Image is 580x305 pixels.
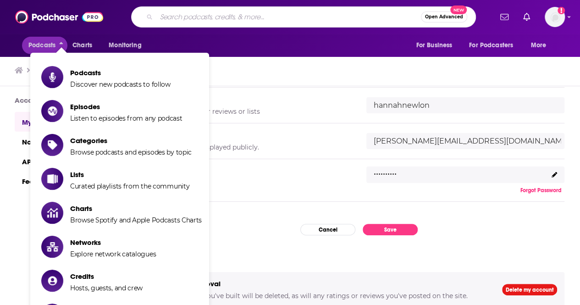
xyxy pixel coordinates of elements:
[154,131,352,139] h5: Email Address
[70,80,171,89] span: Discover new podcasts to follow
[28,39,55,52] span: Podcasts
[70,272,143,281] span: Credits
[15,112,123,132] a: My Account
[131,6,476,28] div: Search podcasts, credits, & more...
[154,95,352,104] h5: Username
[366,97,564,113] input: username
[502,284,557,295] a: Delete my account
[15,132,123,151] a: Notifications
[70,148,192,156] span: Browse podcasts and episodes by topic
[545,7,565,27] button: Show profile menu
[156,10,421,24] input: Search podcasts, credits, & more...
[154,107,352,116] h5: New likes on your reviews or lists
[22,37,67,54] button: close menu
[366,133,564,149] input: email
[497,9,512,25] a: Show notifications dropdown
[531,39,547,52] span: More
[154,176,352,184] h5: Password
[416,39,452,52] span: For Business
[518,187,564,194] button: Forgot Password
[102,37,153,54] button: open menu
[72,39,92,52] span: Charts
[363,224,418,235] button: Save
[70,182,189,190] span: Curated playlists from the community
[545,7,565,27] img: User Profile
[70,170,189,179] span: Lists
[70,204,202,213] span: Charts
[15,96,123,105] h3: Account Settings
[70,114,182,122] span: Listen to episodes from any podcast
[15,151,123,171] a: API
[545,7,565,27] span: Logged in as hannahnewlon
[450,6,467,14] span: New
[109,39,141,52] span: Monitoring
[519,9,534,25] a: Show notifications dropdown
[70,136,192,145] span: Categories
[70,102,182,111] span: Episodes
[70,216,202,224] span: Browse Spotify and Apple Podcasts Charts
[15,171,123,191] a: Feed
[70,68,171,77] span: Podcasts
[15,8,103,26] img: Podchaser - Follow, Share and Rate Podcasts
[463,37,526,54] button: open menu
[70,238,156,247] span: Networks
[409,37,464,54] button: open menu
[154,143,352,151] h5: This will be displayed publicly.
[66,37,98,54] a: Charts
[374,164,397,177] p: ..........
[558,7,565,14] svg: Add a profile image
[469,39,513,52] span: For Podcasters
[70,284,143,292] span: Hosts, guests, and crew
[421,11,467,22] button: Open AdvancedNew
[70,250,156,258] span: Explore network catalogues
[300,224,355,235] button: Cancel
[425,15,463,19] span: Open Advanced
[161,292,487,300] h5: Any playlists you've built will be deleted, as will any ratings or reviews you've posted on the s...
[161,279,487,288] h5: Account Removal
[525,37,558,54] button: open menu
